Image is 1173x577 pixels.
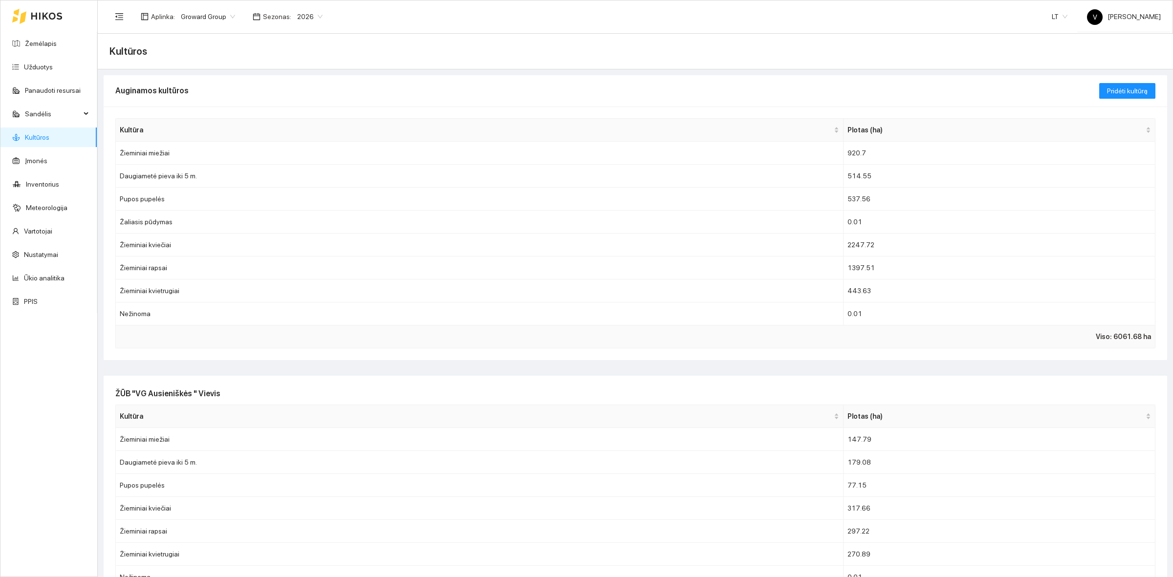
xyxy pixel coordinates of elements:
[1096,331,1151,342] span: Viso: 6061.68 ha
[844,211,1155,234] td: 0.01
[116,188,844,211] td: Pupos pupelės
[1093,9,1097,25] span: V
[24,227,52,235] a: Vartotojai
[844,234,1155,256] td: 2247.72
[844,256,1155,279] td: 1397.51
[116,543,844,566] td: Žieminiai kvietrugiai
[109,43,147,59] span: Kultūros
[25,40,57,47] a: Žemėlapis
[844,302,1155,325] td: 0.01
[115,77,1099,105] div: Auginamos kultūros
[844,188,1155,211] td: 537.56
[25,86,81,94] a: Panaudoti resursai
[844,451,1155,474] td: 179.08
[847,125,1144,135] span: Plotas (ha)
[120,125,832,135] span: Kultūra
[109,7,129,26] button: menu-fold
[25,157,47,165] a: Įmonės
[115,387,1155,400] h2: ŽŪB "VG Ausieniškės " Vievis
[297,9,323,24] span: 2026
[844,405,1155,428] th: this column's title is Plotas (ha),this column is sortable
[116,428,844,451] td: Žieminiai miežiai
[844,142,1155,165] td: 920.7
[116,451,844,474] td: Daugiametė pieva iki 5 m.
[844,543,1155,566] td: 270.89
[1087,13,1161,21] span: [PERSON_NAME]
[24,63,53,71] a: Užduotys
[25,133,49,141] a: Kultūros
[253,13,261,21] span: calendar
[25,104,81,124] span: Sandėlis
[116,119,844,142] th: this column's title is Kultūra,this column is sortable
[116,165,844,188] td: Daugiametė pieva iki 5 m.
[116,520,844,543] td: Žieminiai rapsai
[116,497,844,520] td: Žieminiai kviečiai
[1099,83,1155,99] button: Pridėti kultūrą
[844,165,1155,188] td: 514.55
[116,256,844,279] td: Žieminiai rapsai
[844,428,1155,451] td: 147.79
[116,405,844,428] th: this column's title is Kultūra,this column is sortable
[116,474,844,497] td: Pupos pupelės
[116,234,844,256] td: Žieminiai kviečiai
[844,497,1155,520] td: 317.66
[141,13,149,21] span: layout
[844,520,1155,543] td: 297.22
[116,142,844,165] td: Žieminiai miežiai
[263,11,291,22] span: Sezonas :
[26,180,59,188] a: Inventorius
[151,11,175,22] span: Aplinka :
[1052,9,1067,24] span: LT
[24,298,38,305] a: PPIS
[1107,85,1148,96] span: Pridėti kultūrą
[24,274,65,282] a: Ūkio analitika
[116,302,844,325] td: Nežinoma
[115,12,124,21] span: menu-fold
[844,119,1155,142] th: this column's title is Plotas (ha),this column is sortable
[26,204,67,212] a: Meteorologija
[844,474,1155,497] td: 77.15
[120,411,832,422] span: Kultūra
[24,251,58,258] a: Nustatymai
[847,411,1144,422] span: Plotas (ha)
[181,9,235,24] span: Groward Group
[116,279,844,302] td: Žieminiai kvietrugiai
[116,211,844,234] td: Žaliasis pūdymas
[844,279,1155,302] td: 443.63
